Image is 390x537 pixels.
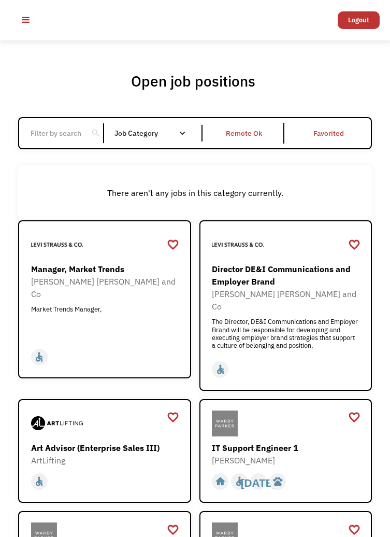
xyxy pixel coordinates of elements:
a: ArtLiftingArt Advisor (Enterprise Sales III)ArtLiftingaccessible [18,399,191,503]
div: Market Trends Manager, [31,305,178,336]
div: Job Category [114,130,196,137]
div: Remote Ok [226,127,262,139]
div: [DATE] [241,474,277,489]
div: search [91,125,100,141]
img: Warby Parker [212,411,238,436]
div: There aren't any jobs in this category currently. [23,187,367,199]
div: accessible [215,362,226,377]
a: favorite_border [348,409,360,425]
img: Levi Strauss and Co [31,232,83,258]
div: menu [10,5,41,36]
div: [PERSON_NAME] [PERSON_NAME] and Co [31,275,178,300]
a: favorite_border [348,237,360,252]
a: Warby ParkerIT Support Engineer 1[PERSON_NAME]homeaccessible[DATE]pets [199,399,372,503]
div: Manager, Market Trends [31,263,178,275]
a: Favorited [286,118,371,148]
a: Remote Ok [203,118,287,148]
div: Job Category [114,125,196,142]
h1: Open job positions [131,72,255,90]
input: Filter by search [24,123,88,143]
div: pets [272,474,283,489]
a: Logout [338,11,380,29]
div: accessible [34,474,45,489]
a: favorite_border [167,409,179,425]
div: IT Support Engineer 1 [212,442,359,454]
div: accessible [234,474,245,489]
img: ArtLifting [31,411,83,436]
div: The Director, DE&I Communications and Employer Brand will be responsible for developing and execu... [212,318,359,349]
div: [PERSON_NAME] [PERSON_NAME] and Co [212,288,359,313]
div: [PERSON_NAME] [212,454,359,467]
div: Art Advisor (Enterprise Sales III) [31,442,178,454]
a: Levi Strauss and CoManager, Market Trends[PERSON_NAME] [PERSON_NAME] and CoMarket Trends Manager,... [18,220,191,378]
img: Levi Strauss and Co [212,232,264,258]
div: home [215,474,226,489]
a: favorite_border [167,237,179,252]
div: accessible [34,349,45,365]
div: ArtLifting [31,454,178,467]
form: Email Form [18,117,372,149]
a: Levi Strauss and CoDirector DE&I Communications and Employer Brand[PERSON_NAME] [PERSON_NAME] and... [199,220,372,391]
div: Director DE&I Communications and Employer Brand [212,263,359,288]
